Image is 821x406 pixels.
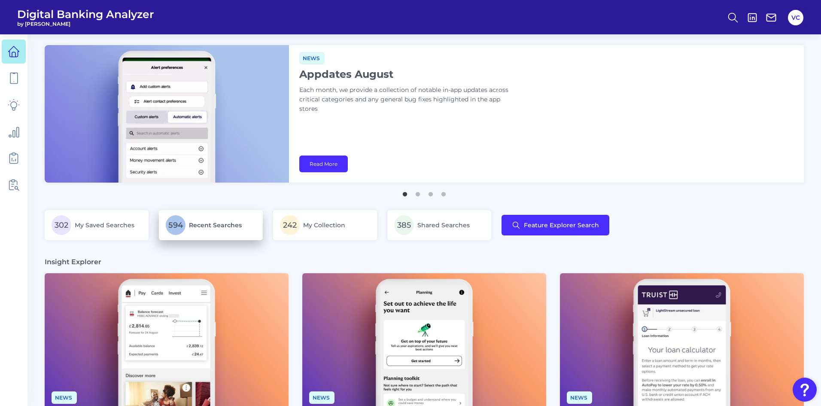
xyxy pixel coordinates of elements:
button: 4 [439,188,448,196]
p: Each month, we provide a collection of notable in-app updates across critical categories and any ... [299,85,514,114]
span: by [PERSON_NAME] [17,21,154,27]
span: News [52,391,77,404]
h1: Appdates August [299,68,514,80]
span: 302 [52,215,71,235]
button: 1 [401,188,409,196]
span: Feature Explorer Search [524,222,599,229]
button: VC [788,10,803,25]
span: News [299,52,325,64]
a: News [309,393,334,401]
button: 2 [414,188,422,196]
span: 385 [394,215,414,235]
a: Read More [299,156,348,172]
span: Recent Searches [189,221,242,229]
a: 242My Collection [273,210,377,240]
a: 594Recent Searches [159,210,263,240]
a: News [567,393,592,401]
button: Feature Explorer Search [502,215,609,235]
a: 385Shared Searches [387,210,491,240]
img: bannerImg [45,45,289,183]
a: News [299,54,325,62]
span: Digital Banking Analyzer [17,8,154,21]
a: 302My Saved Searches [45,210,149,240]
button: Open Resource Center [793,378,817,402]
span: My Saved Searches [75,221,134,229]
h3: Insight Explorer [45,257,101,266]
span: News [309,391,334,404]
span: My Collection [303,221,345,229]
a: News [52,393,77,401]
span: News [567,391,592,404]
button: 3 [426,188,435,196]
span: 242 [280,215,300,235]
span: 594 [166,215,185,235]
span: Shared Searches [417,221,470,229]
